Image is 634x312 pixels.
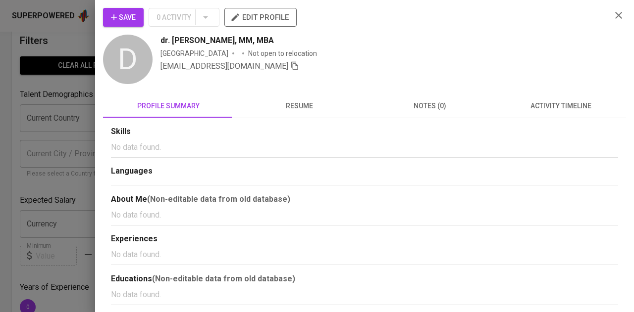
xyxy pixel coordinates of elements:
[370,100,489,112] span: notes (0)
[147,194,290,204] b: (Non-editable data from old database)
[160,35,274,46] span: dr. [PERSON_NAME], MM, MBA
[111,289,618,301] p: No data found.
[160,61,288,71] span: [EMAIL_ADDRESS][DOMAIN_NAME]
[224,13,297,21] a: edit profile
[232,11,289,24] span: edit profile
[111,209,618,221] p: No data found.
[111,126,618,137] div: Skills
[240,100,359,112] span: resume
[111,166,618,177] div: Languages
[111,233,618,245] div: Experiences
[501,100,620,112] span: activity timeline
[109,100,228,112] span: profile summary
[224,8,297,27] button: edit profile
[111,141,618,153] p: No data found.
[103,35,153,84] div: D
[111,273,618,285] div: Educations
[152,274,295,283] b: (Non-editable data from old database)
[111,11,136,24] span: Save
[111,249,618,261] p: No data found.
[111,193,618,205] div: About Me
[248,48,317,58] p: Not open to relocation
[160,48,228,58] div: [GEOGRAPHIC_DATA]
[103,8,144,27] button: Save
